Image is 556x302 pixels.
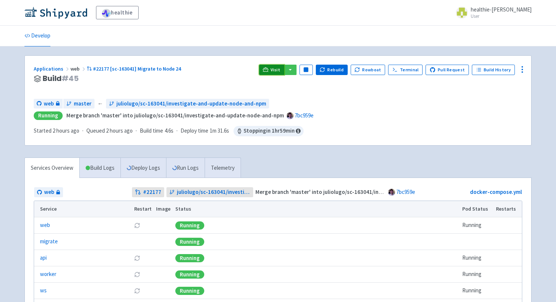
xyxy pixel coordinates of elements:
[96,6,139,19] a: healthie
[134,223,140,228] button: Restart pod
[299,65,313,75] button: Pause
[134,272,140,277] button: Restart pod
[80,158,120,178] a: Build Logs
[494,201,522,217] th: Restarts
[40,254,47,262] a: api
[34,201,132,217] th: Service
[205,158,241,178] a: Telemetry
[460,217,494,234] td: Running
[106,99,269,109] a: juliolugo/sc-163041/investigate-and-update-node-and-npm
[165,127,173,135] span: 4.6s
[66,112,284,119] strong: Merge branch 'master' into juliolugo/sc-163041/investigate-and-update-node-and-npm
[460,250,494,266] td: Running
[388,65,423,75] a: Terminal
[132,201,154,217] th: Restart
[351,65,385,75] button: Rowboat
[132,187,164,197] a: #22177
[451,7,532,19] a: healthie-[PERSON_NAME] User
[40,286,47,295] a: ws
[63,99,95,109] a: master
[44,100,54,108] span: web
[74,100,92,108] span: master
[166,158,205,178] a: Run Logs
[234,126,304,136] span: Stopping in 1 hr 59 min
[34,111,63,120] div: Running
[460,283,494,299] td: Running
[166,187,254,197] a: juliolugo/sc-163041/investigate-and-update-node-and-npm
[116,100,266,108] span: juliolugo/sc-163041/investigate-and-update-node-and-npm
[86,127,133,134] span: Queued
[460,266,494,283] td: Running
[460,201,494,217] th: Pod Status
[295,112,314,119] a: 7bc959e
[396,188,415,195] a: 7bc959e
[53,127,79,134] time: 2 hours ago
[120,158,166,178] a: Deploy Logs
[40,237,58,246] a: migrate
[259,65,284,75] a: Visit
[70,65,87,72] span: web
[106,127,133,134] time: 2 hours ago
[34,127,79,134] span: Started
[40,221,50,230] a: web
[34,99,63,109] a: web
[134,255,140,261] button: Restart pod
[471,14,532,19] small: User
[154,201,173,217] th: Image
[472,65,515,75] a: Build History
[210,127,229,135] span: 1m 31.6s
[426,65,469,75] a: Pull Request
[471,6,532,13] span: healthie-[PERSON_NAME]
[316,65,348,75] button: Rebuild
[40,270,56,279] a: worker
[175,270,204,279] div: Running
[173,201,460,217] th: Status
[34,126,304,136] div: · · ·
[255,188,473,195] strong: Merge branch 'master' into juliolugo/sc-163041/investigate-and-update-node-and-npm
[175,287,204,295] div: Running
[181,127,208,135] span: Deploy time
[97,100,103,108] span: ←
[271,67,280,73] span: Visit
[62,73,79,84] span: # 45
[470,188,522,195] a: docker-compose.yml
[34,65,70,72] a: Applications
[43,74,79,83] span: Build
[175,238,204,246] div: Running
[24,26,50,46] a: Develop
[177,188,251,197] span: juliolugo/sc-163041/investigate-and-update-node-and-npm
[34,187,63,197] a: web
[44,188,54,197] span: web
[143,188,161,197] strong: # 22177
[175,254,204,262] div: Running
[87,65,182,72] a: #22177 [sc-163041] Migrate to Node 24
[140,127,163,135] span: Build time
[24,7,87,19] img: Shipyard logo
[175,221,204,230] div: Running
[25,158,79,178] a: Services Overview
[134,288,140,294] button: Restart pod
